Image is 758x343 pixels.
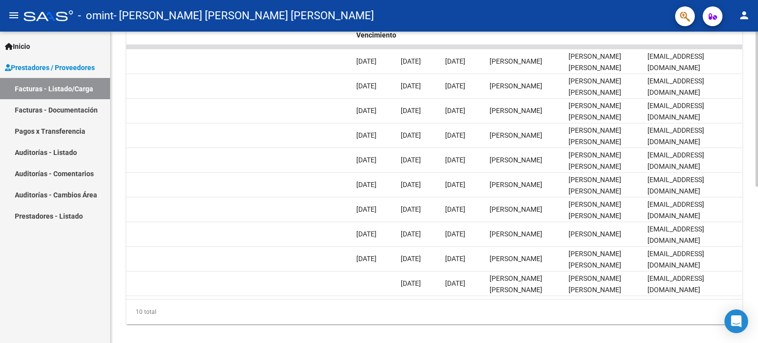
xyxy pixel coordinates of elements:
span: [DATE] [356,107,377,114]
span: [PERSON_NAME] [490,205,542,213]
span: [DATE] [356,82,377,90]
span: [EMAIL_ADDRESS][DOMAIN_NAME] [647,126,704,146]
span: - omint [78,5,114,27]
span: [PERSON_NAME] [490,156,542,164]
span: [EMAIL_ADDRESS][DOMAIN_NAME] [647,77,704,96]
span: [DATE] [445,131,465,139]
datatable-header-cell: Confirmado Por [565,13,644,57]
datatable-header-cell: Usuario [486,13,565,57]
span: [PERSON_NAME] [PERSON_NAME] [568,274,621,294]
span: [PERSON_NAME] [490,255,542,263]
span: [DATE] [401,255,421,263]
span: [DATE] [401,131,421,139]
span: [EMAIL_ADDRESS][DOMAIN_NAME] [647,225,704,244]
datatable-header-cell: Fecha Confimado [397,13,441,57]
span: Prestadores / Proveedores [5,62,95,73]
span: [PERSON_NAME] [PERSON_NAME] [568,250,621,269]
span: [EMAIL_ADDRESS][DOMAIN_NAME] [647,250,704,269]
span: [PERSON_NAME] [PERSON_NAME] [568,102,621,121]
span: [DATE] [445,156,465,164]
span: [DATE] [356,57,377,65]
span: [PERSON_NAME] [PERSON_NAME] [568,52,621,72]
span: [DATE] [356,230,377,238]
span: [DATE] [356,205,377,213]
span: [DATE] [445,279,465,287]
span: [DATE] [401,230,421,238]
span: Inicio [5,41,30,52]
span: [PERSON_NAME] [490,107,542,114]
span: [DATE] [356,255,377,263]
mat-icon: menu [8,9,20,21]
span: [PERSON_NAME] [PERSON_NAME] [568,126,621,146]
span: [DATE] [401,156,421,164]
datatable-header-cell: Comentario Obra Social [229,13,352,57]
span: [EMAIL_ADDRESS][DOMAIN_NAME] [647,102,704,121]
span: [DATE] [356,181,377,189]
mat-icon: person [738,9,750,21]
span: [DATE] [401,107,421,114]
span: [DATE] [401,205,421,213]
span: [DATE] [445,107,465,114]
span: [DATE] [401,181,421,189]
span: [DATE] [445,82,465,90]
span: [PERSON_NAME] [568,230,621,238]
span: Fecha Vencimiento [356,20,396,39]
span: [EMAIL_ADDRESS][DOMAIN_NAME] [647,274,704,294]
span: [DATE] [401,279,421,287]
span: [DATE] [356,131,377,139]
div: 10 total [126,300,742,324]
span: [PERSON_NAME] [PERSON_NAME] [568,151,621,170]
span: [DATE] [445,230,465,238]
span: [PERSON_NAME] [490,230,542,238]
span: [PERSON_NAME] [PERSON_NAME] [568,200,621,220]
div: Open Intercom Messenger [724,309,748,333]
span: [DATE] [445,181,465,189]
span: [DATE] [445,57,465,65]
span: [PERSON_NAME] [PERSON_NAME] [490,274,542,294]
datatable-header-cell: Fecha Vencimiento [352,13,397,57]
span: [PERSON_NAME] [PERSON_NAME] [568,176,621,195]
datatable-header-cell: Email [644,13,742,57]
span: [EMAIL_ADDRESS][DOMAIN_NAME] [647,200,704,220]
span: [PERSON_NAME] [PERSON_NAME] [568,77,621,96]
span: [EMAIL_ADDRESS][DOMAIN_NAME] [647,176,704,195]
span: [EMAIL_ADDRESS][DOMAIN_NAME] [647,52,704,72]
span: [DATE] [445,255,465,263]
span: [EMAIL_ADDRESS][DOMAIN_NAME] [647,151,704,170]
datatable-header-cell: Comentario Prestador / Gerenciador [106,13,229,57]
span: [PERSON_NAME] [490,181,542,189]
span: [PERSON_NAME] [490,131,542,139]
datatable-header-cell: Creado [441,13,486,57]
span: [DATE] [401,57,421,65]
span: - [PERSON_NAME] [PERSON_NAME] [PERSON_NAME] [114,5,374,27]
span: [DATE] [445,205,465,213]
span: [PERSON_NAME] [490,57,542,65]
span: [PERSON_NAME] [490,82,542,90]
span: [DATE] [401,82,421,90]
span: [DATE] [356,156,377,164]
